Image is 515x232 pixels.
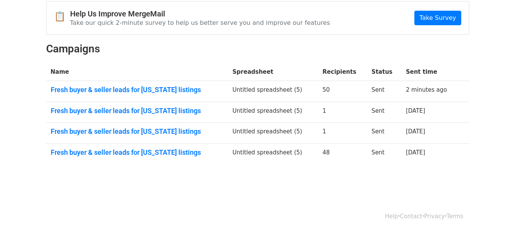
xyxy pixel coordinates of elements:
[46,63,228,81] th: Name
[318,102,367,123] td: 1
[228,143,318,164] td: Untitled spreadsheet (5)
[51,107,223,115] a: Fresh buyer & seller leads for [US_STATE] listings
[367,143,401,164] td: Sent
[367,102,401,123] td: Sent
[406,128,425,135] a: [DATE]
[70,9,330,18] h4: Help Us Improve MergeMail
[406,86,447,93] a: 2 minutes ago
[367,81,401,102] td: Sent
[228,63,318,81] th: Spreadsheet
[51,148,223,157] a: Fresh buyer & seller leads for [US_STATE] listings
[318,123,367,144] td: 1
[51,86,223,94] a: Fresh buyer & seller leads for [US_STATE] listings
[51,127,223,136] a: Fresh buyer & seller leads for [US_STATE] listings
[424,213,444,220] a: Privacy
[401,63,459,81] th: Sent time
[400,213,422,220] a: Contact
[318,143,367,164] td: 48
[46,42,469,55] h2: Campaigns
[228,123,318,144] td: Untitled spreadsheet (5)
[406,149,425,156] a: [DATE]
[477,195,515,232] iframe: Chat Widget
[228,102,318,123] td: Untitled spreadsheet (5)
[70,19,330,27] p: Take our quick 2-minute survey to help us better serve you and improve our features
[318,81,367,102] td: 50
[446,213,463,220] a: Terms
[54,11,70,22] span: 📋
[367,123,401,144] td: Sent
[367,63,401,81] th: Status
[228,81,318,102] td: Untitled spreadsheet (5)
[318,63,367,81] th: Recipients
[406,107,425,114] a: [DATE]
[414,11,461,25] a: Take Survey
[385,213,398,220] a: Help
